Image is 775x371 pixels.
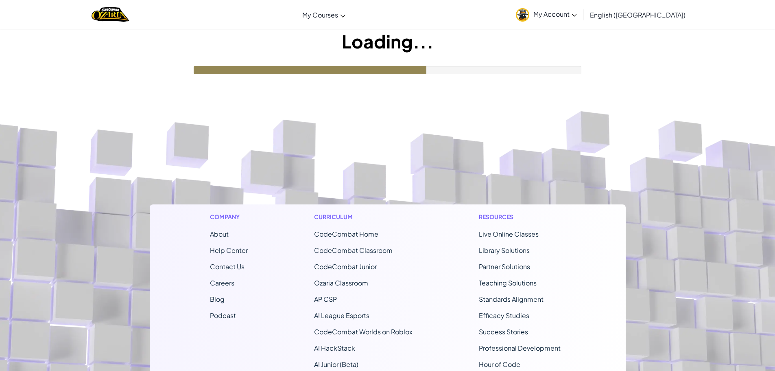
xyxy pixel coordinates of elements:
[314,327,413,336] a: CodeCombat Worlds on Roblox
[210,295,225,303] a: Blog
[314,295,337,303] a: AP CSP
[210,213,248,221] h1: Company
[314,213,413,221] h1: Curriculum
[479,213,565,221] h1: Resources
[314,230,378,238] span: CodeCombat Home
[92,6,129,23] img: Home
[92,6,129,23] a: Ozaria by CodeCombat logo
[479,246,530,255] a: Library Solutions
[479,311,529,320] a: Efficacy Studies
[479,327,528,336] a: Success Stories
[479,262,530,271] a: Partner Solutions
[479,344,561,352] a: Professional Development
[314,344,355,352] a: AI HackStack
[210,230,229,238] a: About
[314,279,368,287] a: Ozaria Classroom
[479,279,537,287] a: Teaching Solutions
[533,10,577,18] span: My Account
[479,295,544,303] a: Standards Alignment
[479,360,520,369] a: Hour of Code
[516,8,529,22] img: avatar
[314,360,358,369] a: AI Junior (Beta)
[302,11,338,19] span: My Courses
[479,230,539,238] a: Live Online Classes
[314,311,369,320] a: AI League Esports
[210,311,236,320] a: Podcast
[210,246,248,255] a: Help Center
[210,262,245,271] span: Contact Us
[210,279,234,287] a: Careers
[298,4,349,26] a: My Courses
[314,262,377,271] a: CodeCombat Junior
[590,11,685,19] span: English ([GEOGRAPHIC_DATA])
[314,246,393,255] a: CodeCombat Classroom
[512,2,581,27] a: My Account
[586,4,690,26] a: English ([GEOGRAPHIC_DATA])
